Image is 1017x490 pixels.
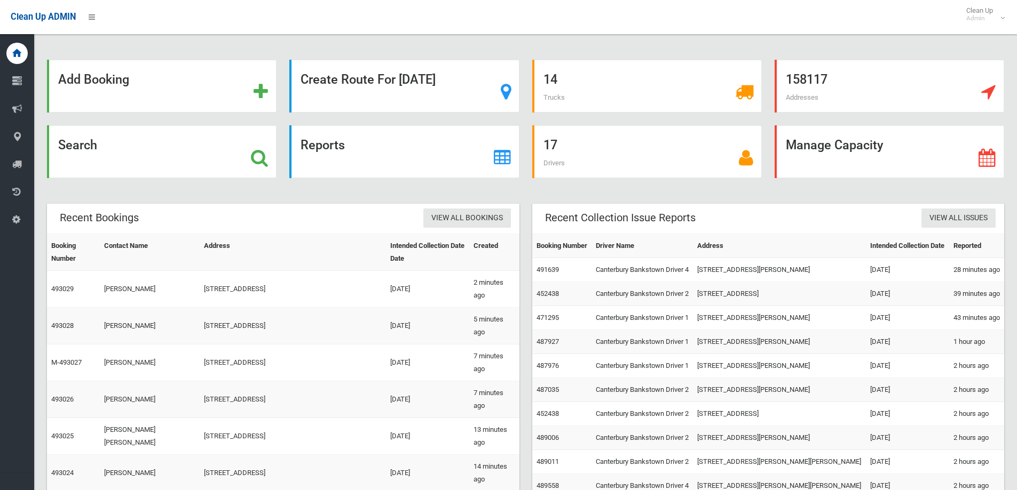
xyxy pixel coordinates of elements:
th: Contact Name [100,234,200,271]
strong: 14 [543,72,557,87]
a: 487976 [537,362,559,369]
td: [DATE] [386,418,470,455]
td: Canterbury Bankstown Driver 2 [592,450,693,474]
th: Address [693,234,866,258]
th: Created [469,234,519,271]
td: Canterbury Bankstown Driver 2 [592,402,693,426]
td: Canterbury Bankstown Driver 1 [592,354,693,378]
td: [PERSON_NAME] [100,308,200,344]
td: 5 minutes ago [469,308,519,344]
a: 493024 [51,469,74,477]
td: [DATE] [866,282,949,306]
strong: Add Booking [58,72,129,87]
a: 493026 [51,395,74,403]
td: [DATE] [866,378,949,402]
td: Canterbury Bankstown Driver 1 [592,306,693,330]
td: 2 hours ago [949,378,1004,402]
a: 491639 [537,266,559,274]
a: 493029 [51,285,74,293]
a: M-493027 [51,358,82,366]
td: Canterbury Bankstown Driver 2 [592,282,693,306]
th: Intended Collection Date Date [386,234,470,271]
td: [STREET_ADDRESS][PERSON_NAME] [693,378,866,402]
td: [STREET_ADDRESS] [693,282,866,306]
td: [STREET_ADDRESS] [200,418,386,455]
td: [STREET_ADDRESS] [200,271,386,308]
a: Create Route For [DATE] [289,60,519,113]
td: [STREET_ADDRESS] [200,344,386,381]
td: [DATE] [386,381,470,418]
a: 487035 [537,385,559,393]
td: [DATE] [866,450,949,474]
td: [DATE] [866,306,949,330]
td: Canterbury Bankstown Driver 2 [592,426,693,450]
td: 2 hours ago [949,354,1004,378]
a: 493028 [51,322,74,330]
th: Driver Name [592,234,693,258]
span: Clean Up ADMIN [11,12,76,22]
td: [STREET_ADDRESS] [693,402,866,426]
td: 28 minutes ago [949,258,1004,282]
a: 489006 [537,433,559,441]
span: Trucks [543,93,565,101]
td: [PERSON_NAME] [100,344,200,381]
td: 1 hour ago [949,330,1004,354]
strong: Create Route For [DATE] [301,72,436,87]
td: [DATE] [866,330,949,354]
td: 2 hours ago [949,402,1004,426]
a: 493025 [51,432,74,440]
th: Booking Number [532,234,592,258]
td: [DATE] [866,402,949,426]
a: Manage Capacity [775,125,1004,178]
td: Canterbury Bankstown Driver 2 [592,378,693,402]
header: Recent Collection Issue Reports [532,207,708,228]
strong: Search [58,138,97,152]
td: [DATE] [386,308,470,344]
td: 7 minutes ago [469,344,519,381]
td: [STREET_ADDRESS][PERSON_NAME] [693,258,866,282]
th: Intended Collection Date [866,234,949,258]
td: 7 minutes ago [469,381,519,418]
small: Admin [966,14,993,22]
span: Clean Up [961,6,1004,22]
a: 14 Trucks [532,60,762,113]
a: View All Bookings [423,208,511,228]
td: 2 hours ago [949,426,1004,450]
a: 489011 [537,457,559,465]
th: Reported [949,234,1004,258]
a: 487927 [537,338,559,346]
a: 17 Drivers [532,125,762,178]
td: 2 minutes ago [469,271,519,308]
td: [DATE] [386,344,470,381]
td: 2 hours ago [949,450,1004,474]
span: Addresses [786,93,818,101]
span: Drivers [543,159,565,167]
a: View All Issues [921,208,996,228]
th: Booking Number [47,234,100,271]
td: [DATE] [386,271,470,308]
th: Address [200,234,386,271]
a: 158117 Addresses [775,60,1004,113]
td: [PERSON_NAME] [100,271,200,308]
td: [STREET_ADDRESS][PERSON_NAME] [693,354,866,378]
td: [DATE] [866,354,949,378]
td: 13 minutes ago [469,418,519,455]
td: [PERSON_NAME] [PERSON_NAME] [100,418,200,455]
a: 452438 [537,290,559,298]
strong: 17 [543,138,557,152]
td: Canterbury Bankstown Driver 1 [592,330,693,354]
td: 43 minutes ago [949,306,1004,330]
strong: Manage Capacity [786,138,883,152]
strong: 158117 [786,72,827,87]
td: [STREET_ADDRESS] [200,308,386,344]
a: 489558 [537,481,559,489]
td: [STREET_ADDRESS] [200,381,386,418]
header: Recent Bookings [47,207,152,228]
a: Search [47,125,277,178]
td: [STREET_ADDRESS][PERSON_NAME] [693,330,866,354]
td: [DATE] [866,258,949,282]
td: [PERSON_NAME] [100,381,200,418]
td: [STREET_ADDRESS][PERSON_NAME] [693,426,866,450]
a: 471295 [537,314,559,322]
a: Reports [289,125,519,178]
